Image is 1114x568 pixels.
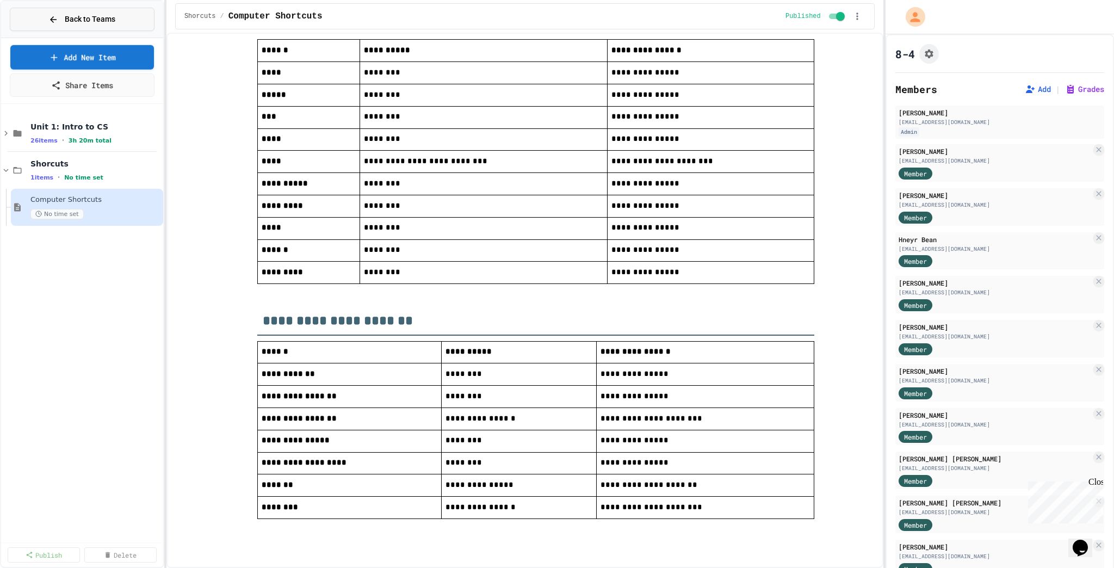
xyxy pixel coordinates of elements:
[899,410,1091,420] div: [PERSON_NAME]
[904,300,927,310] span: Member
[904,213,927,223] span: Member
[899,245,1091,253] div: [EMAIL_ADDRESS][DOMAIN_NAME]
[10,45,154,70] a: Add New Item
[899,421,1091,429] div: [EMAIL_ADDRESS][DOMAIN_NAME]
[184,12,216,21] span: Shorcuts
[899,376,1091,385] div: [EMAIL_ADDRESS][DOMAIN_NAME]
[30,159,161,169] span: Shorcuts
[8,547,80,563] a: Publish
[904,256,927,266] span: Member
[30,195,161,205] span: Computer Shortcuts
[30,209,84,219] span: No time set
[899,234,1091,244] div: Hneyr Bean
[899,108,1101,118] div: [PERSON_NAME]
[904,520,927,530] span: Member
[899,366,1091,376] div: [PERSON_NAME]
[895,46,915,61] h1: 8-4
[904,169,927,178] span: Member
[1024,477,1103,523] iframe: chat widget
[899,464,1091,472] div: [EMAIL_ADDRESS][DOMAIN_NAME]
[899,322,1091,332] div: [PERSON_NAME]
[30,174,53,181] span: 1 items
[899,201,1091,209] div: [EMAIL_ADDRESS][DOMAIN_NAME]
[899,542,1091,552] div: [PERSON_NAME]
[1065,84,1104,95] button: Grades
[904,432,927,442] span: Member
[919,44,939,64] button: Assignment Settings
[899,288,1091,297] div: [EMAIL_ADDRESS][DOMAIN_NAME]
[904,476,927,486] span: Member
[899,508,1091,516] div: [EMAIL_ADDRESS][DOMAIN_NAME]
[899,454,1091,464] div: [PERSON_NAME] [PERSON_NAME]
[220,12,224,21] span: /
[785,10,847,23] div: Content is published and visible to students
[4,4,75,69] div: Chat with us now!Close
[30,137,58,144] span: 26 items
[62,136,64,145] span: •
[228,10,323,23] span: Computer Shortcuts
[1025,84,1051,95] button: Add
[30,122,161,132] span: Unit 1: Intro to CS
[899,552,1091,560] div: [EMAIL_ADDRESS][DOMAIN_NAME]
[1068,524,1103,557] iframe: chat widget
[895,82,937,97] h2: Members
[904,388,927,398] span: Member
[899,157,1091,165] div: [EMAIL_ADDRESS][DOMAIN_NAME]
[69,137,112,144] span: 3h 20m total
[899,498,1091,508] div: [PERSON_NAME] [PERSON_NAME]
[84,547,157,563] a: Delete
[64,174,103,181] span: No time set
[904,344,927,354] span: Member
[1055,83,1061,96] span: |
[10,73,154,97] a: Share Items
[899,332,1091,341] div: [EMAIL_ADDRESS][DOMAIN_NAME]
[899,278,1091,288] div: [PERSON_NAME]
[894,4,928,29] div: My Account
[899,190,1091,200] div: [PERSON_NAME]
[899,118,1101,126] div: [EMAIL_ADDRESS][DOMAIN_NAME]
[58,173,60,182] span: •
[785,12,821,21] span: Published
[10,8,154,31] button: Back to Teams
[899,127,919,137] div: Admin
[65,14,115,25] span: Back to Teams
[899,146,1091,156] div: [PERSON_NAME]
